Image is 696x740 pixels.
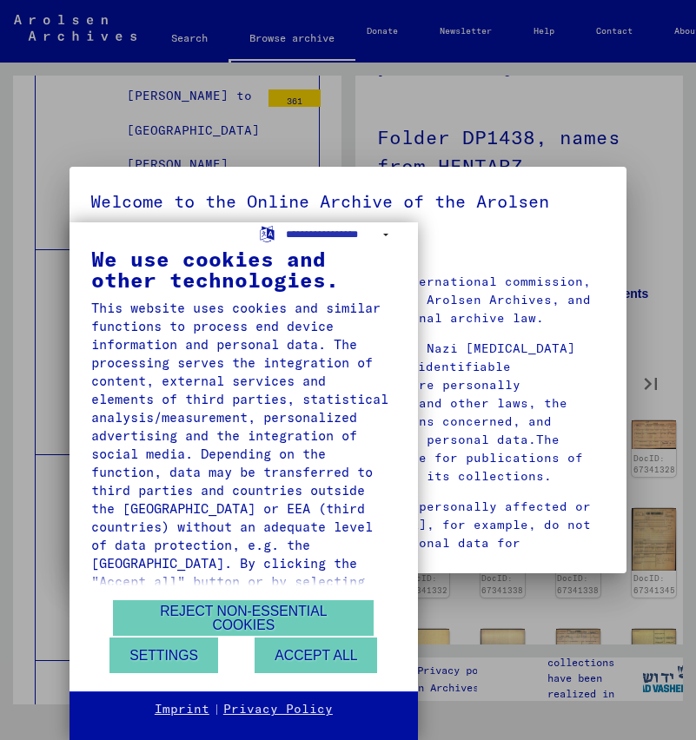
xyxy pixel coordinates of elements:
[91,248,396,290] div: We use cookies and other technologies.
[255,638,377,673] button: Accept all
[223,701,333,718] a: Privacy Policy
[113,600,374,636] button: Reject non-essential cookies
[155,701,209,718] a: Imprint
[91,299,396,700] div: This website uses cookies and similar functions to process end device information and personal da...
[109,638,218,673] button: Settings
